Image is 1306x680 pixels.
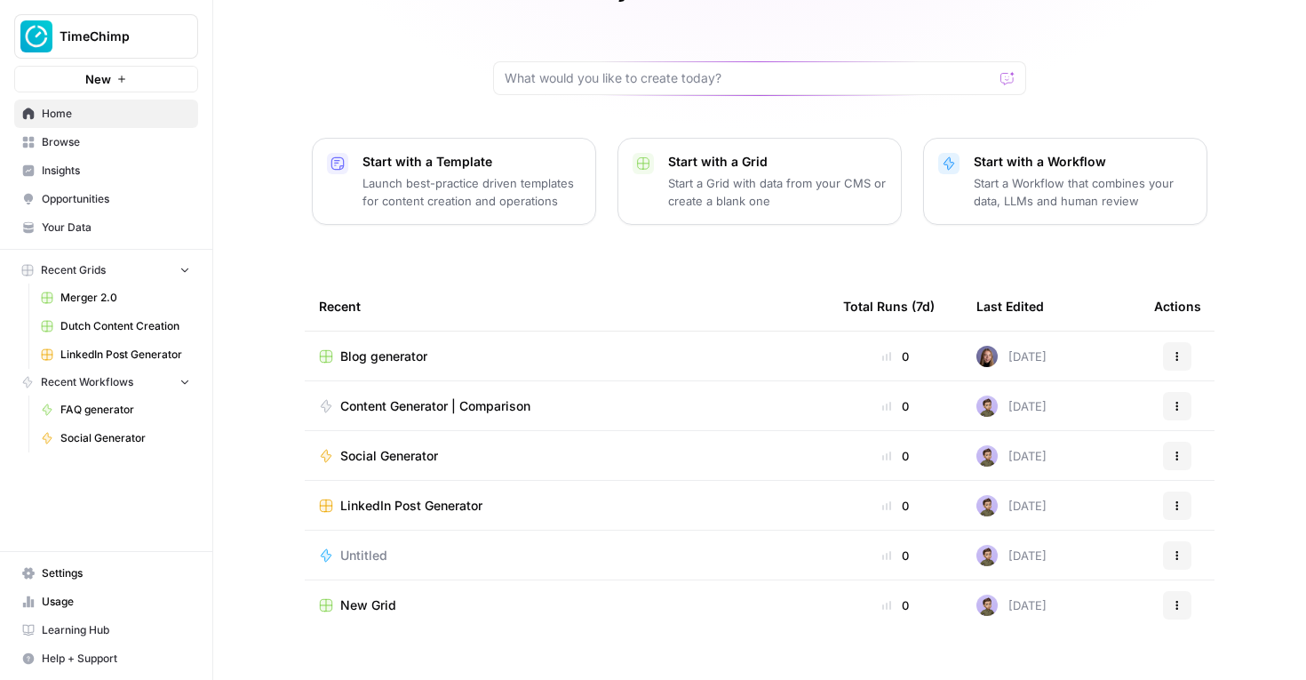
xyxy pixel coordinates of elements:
[974,174,1192,210] p: Start a Workflow that combines your data, LLMs and human review
[843,447,948,465] div: 0
[505,69,993,87] input: What would you like to create today?
[1154,282,1201,331] div: Actions
[976,396,1047,417] div: [DATE]
[14,588,198,616] a: Usage
[60,402,190,418] span: FAQ generator
[340,497,482,515] span: LinkedIn Post Generator
[33,312,198,340] a: Dutch Content Creation
[976,346,1047,367] div: [DATE]
[668,153,887,171] p: Start with a Grid
[319,282,815,331] div: Recent
[14,66,198,92] button: New
[340,397,530,415] span: Content Generator | Comparison
[41,262,106,278] span: Recent Grids
[976,595,998,616] img: ruybxce7esr7yef6hou754u07ter
[14,369,198,396] button: Recent Workflows
[42,622,190,638] span: Learning Hub
[85,70,111,88] span: New
[312,138,596,225] button: Start with a TemplateLaunch best-practice driven templates for content creation and operations
[14,128,198,156] a: Browse
[33,396,198,424] a: FAQ generator
[843,596,948,614] div: 0
[843,397,948,415] div: 0
[14,213,198,242] a: Your Data
[976,282,1044,331] div: Last Edited
[60,347,190,363] span: LinkedIn Post Generator
[14,14,198,59] button: Workspace: TimeChimp
[14,644,198,673] button: Help + Support
[668,174,887,210] p: Start a Grid with data from your CMS or create a blank one
[319,397,815,415] a: Content Generator | Comparison
[42,651,190,667] span: Help + Support
[60,290,190,306] span: Merger 2.0
[319,547,815,564] a: Untitled
[976,545,998,566] img: ruybxce7esr7yef6hou754u07ter
[60,318,190,334] span: Dutch Content Creation
[843,497,948,515] div: 0
[976,445,1047,467] div: [DATE]
[976,396,998,417] img: ruybxce7esr7yef6hou754u07ter
[976,595,1047,616] div: [DATE]
[617,138,902,225] button: Start with a GridStart a Grid with data from your CMS or create a blank one
[60,28,167,45] span: TimeChimp
[319,348,815,365] a: Blog generator
[843,547,948,564] div: 0
[976,495,998,516] img: ruybxce7esr7yef6hou754u07ter
[42,134,190,150] span: Browse
[976,346,998,367] img: jss8pnnp4lruk9l93kfsm47yi2az
[42,565,190,581] span: Settings
[14,100,198,128] a: Home
[976,495,1047,516] div: [DATE]
[42,106,190,122] span: Home
[14,156,198,185] a: Insights
[974,153,1192,171] p: Start with a Workflow
[33,424,198,452] a: Social Generator
[42,191,190,207] span: Opportunities
[42,163,190,179] span: Insights
[340,348,427,365] span: Blog generator
[14,185,198,213] a: Opportunities
[20,20,52,52] img: TimeChimp Logo
[843,348,948,365] div: 0
[33,284,198,312] a: Merger 2.0
[976,445,998,467] img: ruybxce7esr7yef6hou754u07ter
[319,447,815,465] a: Social Generator
[319,497,815,515] a: LinkedIn Post Generator
[319,596,815,614] a: New Grid
[923,138,1207,225] button: Start with a WorkflowStart a Workflow that combines your data, LLMs and human review
[340,596,396,614] span: New Grid
[340,547,387,564] span: Untitled
[340,447,438,465] span: Social Generator
[60,430,190,446] span: Social Generator
[33,340,198,369] a: LinkedIn Post Generator
[362,174,581,210] p: Launch best-practice driven templates for content creation and operations
[14,257,198,284] button: Recent Grids
[42,220,190,236] span: Your Data
[362,153,581,171] p: Start with a Template
[976,545,1047,566] div: [DATE]
[14,616,198,644] a: Learning Hub
[41,374,133,390] span: Recent Workflows
[14,559,198,588] a: Settings
[843,282,935,331] div: Total Runs (7d)
[42,594,190,610] span: Usage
